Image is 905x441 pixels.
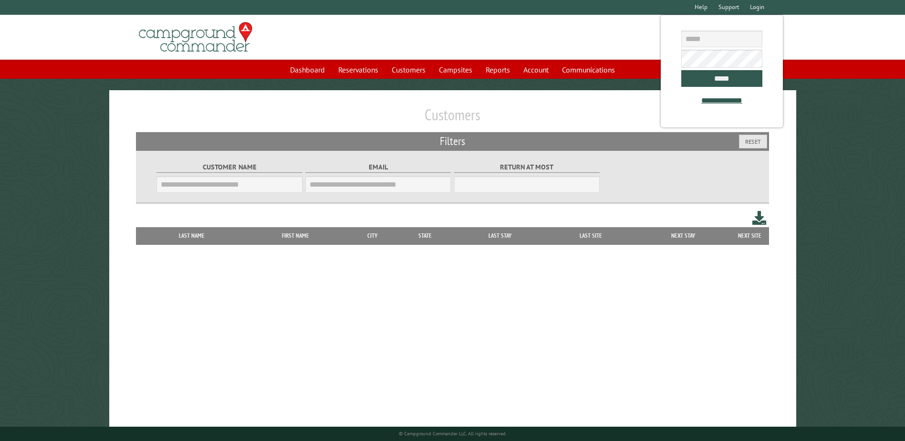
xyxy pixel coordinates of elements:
[333,61,384,79] a: Reservations
[396,227,455,244] th: State
[141,227,242,244] th: Last Name
[636,227,731,244] th: Next Stay
[480,61,516,79] a: Reports
[156,162,302,173] label: Customer Name
[386,61,431,79] a: Customers
[546,227,635,244] th: Last Site
[455,227,546,244] th: Last Stay
[136,105,769,132] h1: Customers
[731,227,769,244] th: Next Site
[399,430,507,437] small: © Campground Commander LLC. All rights reserved.
[305,162,451,173] label: Email
[433,61,478,79] a: Campsites
[454,162,600,173] label: Return at most
[556,61,621,79] a: Communications
[136,19,255,56] img: Campground Commander
[752,209,766,227] a: Download this customer list (.csv)
[739,135,767,148] button: Reset
[284,61,331,79] a: Dashboard
[349,227,396,244] th: City
[136,132,769,150] h2: Filters
[242,227,349,244] th: First Name
[518,61,554,79] a: Account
